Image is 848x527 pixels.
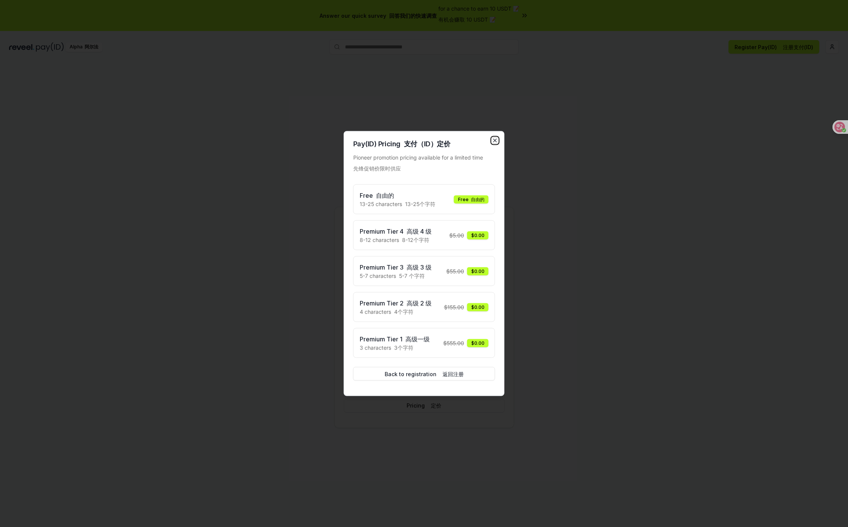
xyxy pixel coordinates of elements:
h3: Premium Tier 2 [360,299,432,308]
font: 支付（ID）定价 [404,140,450,148]
p: 13-25 characters [360,200,435,208]
span: $ 55.00 [446,267,464,275]
font: 高级一级 [405,335,430,343]
font: 高级 2 级 [407,299,432,307]
span: $ 5.00 [449,231,464,239]
div: $0.00 [467,267,489,275]
font: 自由的 [471,196,485,202]
font: 13-25个字符 [405,201,435,207]
font: 高级 3 级 [407,263,432,271]
div: $0.00 [467,231,489,239]
font: 4个字符 [394,308,413,315]
h3: Premium Tier 3 [360,263,432,272]
h3: Premium Tier 4 [360,227,432,236]
font: 高级 4 级 [407,228,432,235]
div: Pioneer promotion pricing available for a limited time [353,153,495,175]
p: 8-12 characters [360,236,432,244]
span: $ 555.00 [443,339,464,347]
div: $0.00 [467,303,489,311]
font: 3个字符 [394,344,413,351]
p: 5-7 characters [360,272,432,280]
span: $ 155.00 [444,303,464,311]
h3: Free [360,191,435,200]
font: 8-12个字符 [402,237,429,243]
button: Back to registration 返回注册 [353,367,495,381]
font: 返回注册 [443,370,464,377]
font: 先锋促销价限时供应 [353,165,401,172]
div: $0.00 [467,339,489,347]
font: 5-7 个字符 [399,273,425,279]
p: 3 characters [360,344,430,352]
h3: Premium Tier 1 [360,335,430,344]
h2: Pay(ID) Pricing [353,141,495,147]
div: Free [454,195,489,203]
font: 自由的 [376,192,394,199]
p: 4 characters [360,308,432,316]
